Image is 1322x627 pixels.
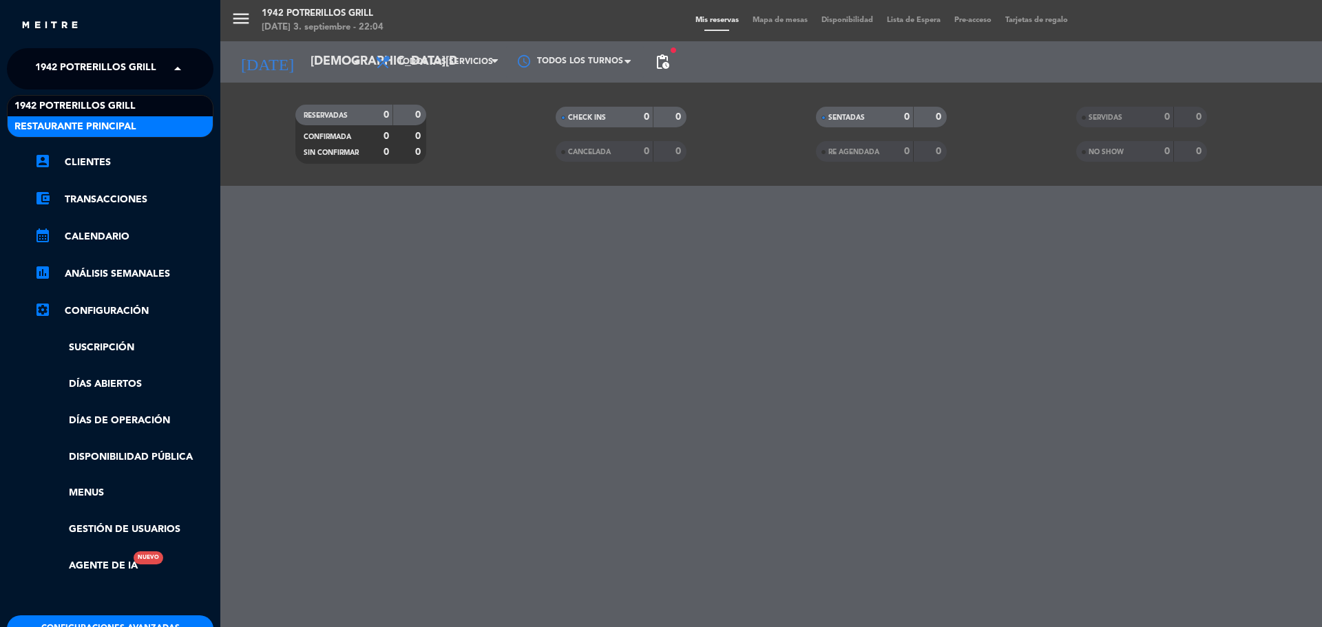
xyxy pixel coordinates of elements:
a: Disponibilidad pública [34,449,213,465]
i: settings_applications [34,301,51,318]
a: Suscripción [34,340,213,356]
span: pending_actions [654,54,671,70]
span: 1942 Potrerillos Grill [14,98,136,114]
a: Días de Operación [34,413,213,429]
a: account_boxClientes [34,154,213,171]
a: assessmentANÁLISIS SEMANALES [34,266,213,282]
i: calendar_month [34,227,51,244]
a: Agente de IANuevo [34,558,138,574]
span: 1942 Potrerillos Grill [35,54,156,83]
a: Gestión de usuarios [34,522,213,538]
a: account_balance_walletTransacciones [34,191,213,208]
div: Nuevo [134,551,163,564]
a: Menus [34,485,213,501]
a: Configuración [34,303,213,319]
a: Días abiertos [34,376,213,392]
i: account_balance_wallet [34,190,51,206]
i: account_box [34,153,51,169]
span: Restaurante Principal [14,119,136,135]
img: MEITRE [21,21,79,31]
span: fiber_manual_record [669,46,678,54]
i: assessment [34,264,51,281]
a: calendar_monthCalendario [34,229,213,245]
